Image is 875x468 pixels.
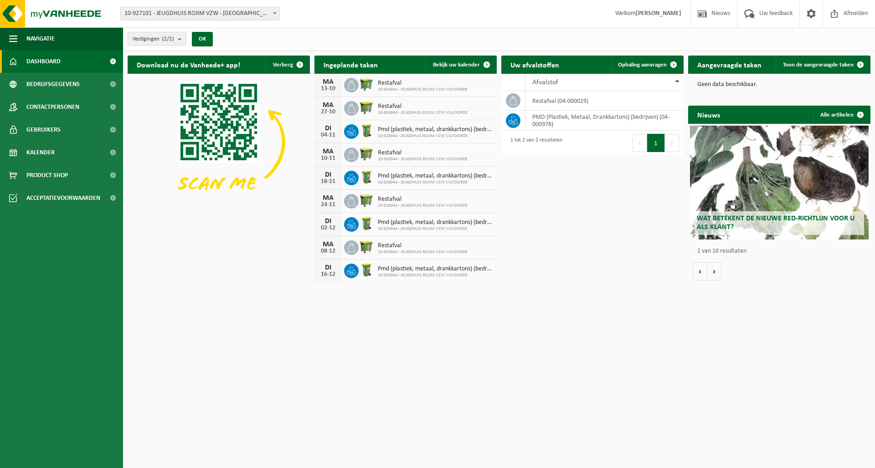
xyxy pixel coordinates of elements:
div: MA [319,102,337,109]
a: Ophaling aanvragen [611,56,683,74]
a: Toon de aangevraagde taken [776,56,870,74]
span: 10-926944 - JEUGDHUIS ROJIM VZW VILVOORDE [378,110,468,116]
button: 1 [647,134,665,152]
span: Bekijk uw kalender [433,62,480,68]
div: MA [319,194,337,202]
span: Acceptatievoorwaarden [26,187,100,209]
span: Kalender [26,141,55,164]
img: WB-1100-HPE-GN-51 [359,76,374,92]
a: Alle artikelen [813,106,870,124]
span: Dashboard [26,50,61,73]
span: Vestigingen [133,32,174,46]
span: 10-926944 - JEUGDHUIS ROJIM VZW VILVOORDE [378,180,492,185]
span: 10-927101 - JEUGDHUIS ROJIM VZW - MECHELEN [120,7,280,20]
span: Toon de aangevraagde taken [783,62,854,68]
h2: Download nu de Vanheede+ app! [128,56,249,73]
span: 10-926944 - JEUGDHUIS ROJIM VZW VILVOORDE [378,226,492,232]
span: Restafval [378,196,468,203]
div: DI [319,171,337,178]
span: 10-926944 - JEUGDHUIS ROJIM VZW VILVOORDE [378,249,468,255]
div: 27-10 [319,109,337,115]
button: OK [192,32,213,46]
span: 10-926944 - JEUGDHUIS ROJIM VZW VILVOORDE [378,157,468,162]
span: 10-926944 - JEUGDHUIS ROJIM VZW VILVOORDE [378,203,468,209]
img: WB-0240-HPE-GN-51 [359,123,374,138]
h2: Ingeplande taken [314,56,387,73]
img: WB-1100-HPE-GN-51 [359,100,374,115]
div: 16-12 [319,271,337,278]
button: Next [665,134,679,152]
span: Restafval [378,103,468,110]
span: 10-926944 - JEUGDHUIS ROJIM VZW VILVOORDE [378,133,492,139]
span: Restafval [378,242,468,249]
span: Bedrijfsgegevens [26,73,80,96]
div: 1 tot 2 van 2 resultaten [506,133,562,153]
span: Wat betekent de nieuwe RED-richtlijn voor u als klant? [697,215,854,231]
span: Restafval [378,149,468,157]
div: 18-11 [319,178,337,185]
td: restafval (04-000029) [525,91,684,111]
span: Gebruikers [26,118,61,141]
img: Download de VHEPlus App [128,74,310,210]
h2: Uw afvalstoffen [501,56,568,73]
div: MA [319,78,337,86]
span: 10-926944 - JEUGDHUIS ROJIM VZW VILVOORDE [378,273,492,278]
span: Pmd (plastiek, metaal, drankkartons) (bedrijven) [378,265,492,273]
span: Product Shop [26,164,68,187]
button: Previous [633,134,647,152]
h2: Aangevraagde taken [688,56,771,73]
p: Geen data beschikbaar. [697,81,861,88]
span: Pmd (plastiek, metaal, drankkartons) (bedrijven) [378,173,492,180]
span: Pmd (plastiek, metaal, drankkartons) (bedrijven) [378,126,492,133]
span: Restafval [378,80,468,87]
div: 10-11 [319,155,337,162]
div: MA [319,241,337,248]
div: 02-12 [319,225,337,231]
div: 24-11 [319,202,337,208]
a: Wat betekent de nieuwe RED-richtlijn voor u als klant? [690,126,869,239]
div: MA [319,148,337,155]
img: WB-0240-HPE-GN-51 [359,216,374,231]
div: 08-12 [319,248,337,254]
div: DI [319,125,337,132]
div: DI [319,218,337,225]
img: WB-0240-HPE-GN-51 [359,169,374,185]
span: Pmd (plastiek, metaal, drankkartons) (bedrijven) [378,219,492,226]
div: 04-11 [319,132,337,138]
span: Navigatie [26,27,55,50]
img: WB-0240-HPE-GN-51 [359,262,374,278]
span: Contactpersonen [26,96,79,118]
span: Afvalstof [532,79,558,86]
td: PMD (Plastiek, Metaal, Drankkartons) (bedrijven) (04-000978) [525,111,684,131]
h2: Nieuws [688,106,729,123]
span: 10-927101 - JEUGDHUIS ROJIM VZW - MECHELEN [121,7,279,20]
span: 10-926944 - JEUGDHUIS ROJIM VZW VILVOORDE [378,87,468,92]
span: Ophaling aanvragen [618,62,667,68]
button: Vorige [693,262,707,280]
img: WB-1100-HPE-GN-51 [359,239,374,254]
img: WB-1100-HPE-GN-51 [359,146,374,162]
div: DI [319,264,337,271]
button: Volgende [707,262,721,280]
button: Vestigingen(2/2) [128,32,186,46]
span: Verberg [273,62,293,68]
strong: [PERSON_NAME] [636,10,681,17]
a: Bekijk uw kalender [426,56,496,74]
img: WB-1100-HPE-GN-51 [359,193,374,208]
count: (2/2) [162,36,174,42]
button: Verberg [266,56,309,74]
div: 13-10 [319,86,337,92]
p: 1 van 10 resultaten [697,248,866,254]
